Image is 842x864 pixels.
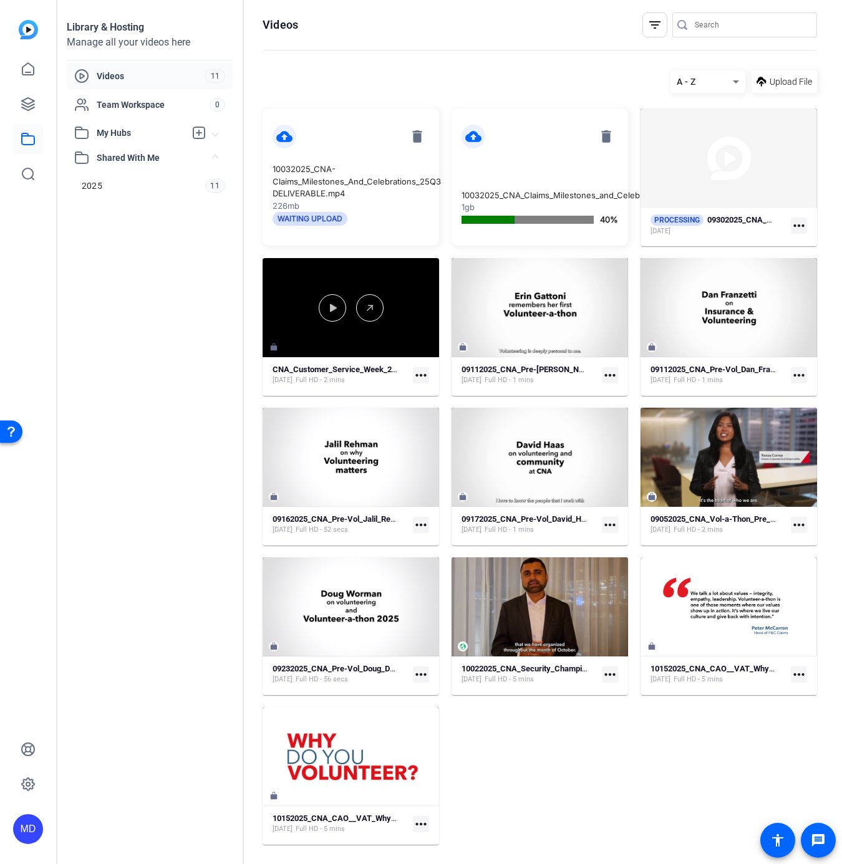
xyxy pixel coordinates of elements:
span: Full HD - 1 mins [485,375,534,385]
a: 202511 [74,173,233,198]
p: WAITING UPLOAD [273,212,347,226]
span: [DATE] [273,525,293,535]
mat-icon: cloud_upload [462,125,485,148]
span: My Hubs [97,127,185,140]
mat-icon: more_horiz [413,816,429,832]
mat-icon: more_horiz [413,367,429,383]
span: Full HD - 56 secs [296,674,348,684]
mat-icon: message [811,833,826,848]
mat-icon: more_horiz [413,517,429,533]
span: Full HD - 5 mins [485,674,534,684]
button: Upload File [752,70,817,93]
span: Full HD - 1 mins [485,525,534,535]
span: Shared With Me [97,151,213,165]
mat-icon: more_horiz [602,517,618,533]
div: MD [13,814,43,844]
a: 09172025_CNA_Pre-Vol_David_Haas_THIRD-DRAFT[DATE]Full HD - 1 mins [462,514,597,535]
strong: 09112025_CNA_Pre-[PERSON_NAME]-DRAFT [462,365,626,374]
strong: 10022025_CNA_Security_Champions_2025_Second-draft [462,664,667,673]
span: A - Z [677,77,695,87]
strong: 10152025_CNA_CAO__VAT_Why_DELIVERABLE-FINAL_SPLIT-TRACK-HQ [273,814,538,823]
a: 10152025_CNA_CAO__VAT_Why_DELIVERABLE-FINAL[DATE]Full HD - 5 mins [651,664,786,684]
a: CNA_Customer_Service_Week_2025_FINAL-DRAFT[DATE]Full HD - 2 mins [273,365,408,385]
span: Full HD - 2 mins [296,375,345,385]
strong: 09172025_CNA_Pre-Vol_David_Haas_THIRD-DRAFT [462,514,649,524]
div: Manage all your videos here [67,35,233,50]
span: Videos [97,70,205,82]
mat-icon: more_horiz [791,367,807,383]
p: 1gb [462,201,618,214]
span: [DATE] [462,674,481,684]
span: Team Workspace [97,98,210,111]
span: Full HD - 1 mins [674,375,723,385]
img: blue-gradient.svg [19,20,38,39]
mat-icon: accessibility [770,833,785,848]
input: Search [695,17,807,32]
span: [DATE] [273,674,293,684]
mat-icon: cloud_upload [273,125,296,148]
span: [DATE] [462,375,481,385]
span: Full HD - 52 secs [296,525,348,535]
mat-icon: more_horiz [602,367,618,383]
a: 09112025_CNA_Pre-Vol_Dan_Franzetti_FOURTH-DRAFT[DATE]Full HD - 1 mins [651,365,786,385]
a: 09232025_CNA_Pre-Vol_Doug_DELIVERABLE_REVISED 02[DATE]Full HD - 56 secs [273,664,408,684]
span: 0 [210,98,225,112]
mat-expansion-panel-header: Shared With Me [67,145,233,170]
a: 10022025_CNA_Security_Champions_2025_Second-draft[DATE]Full HD - 5 mins [462,664,597,684]
span: Full HD - 5 mins [674,674,723,684]
div: Library & Hosting [67,20,233,35]
mat-icon: delete [405,125,429,148]
span: [DATE] [273,824,293,834]
span: [DATE] [651,226,670,236]
p: 226mb [273,200,429,213]
span: [DATE] [462,525,481,535]
span: Full HD - 2 mins [674,525,723,535]
strong: CNA_Customer_Service_Week_2025_FINAL-DRAFT [273,365,459,374]
a: PROCESSING09302025_CNA_CAO_VOL25_Kickoff_FIRST-DRAFT[DATE] [651,214,786,236]
strong: 09232025_CNA_Pre-Vol_Doug_DELIVERABLE_REVISED 02 [273,664,481,673]
a: 09052025_CNA_Vol-a-Thon_Pre_DELIVERABLE_REVISED_1[DATE]Full HD - 2 mins [651,514,786,535]
h1: Videos [263,17,298,32]
span: PROCESSING [651,214,704,226]
span: Upload File [770,75,812,89]
span: [DATE] [651,375,670,385]
p: 10032025_CNA_Claims_Milestones_and_Celebrations_25Q3_DELIVERABLE_HIGHQ.mp4 [462,190,618,202]
span: 2025 [82,180,102,192]
span: [DATE] [651,525,670,535]
mat-icon: more_horiz [413,666,429,683]
span: 11 [205,69,225,83]
mat-icon: more_horiz [791,666,807,683]
a: 09112025_CNA_Pre-[PERSON_NAME]-DRAFT[DATE]Full HD - 1 mins [462,365,597,385]
a: 10152025_CNA_CAO__VAT_Why_DELIVERABLE-FINAL_SPLIT-TRACK-HQ[DATE]Full HD - 5 mins [273,814,408,834]
mat-icon: more_horiz [602,666,618,683]
mat-icon: more_horiz [791,218,807,234]
a: 09162025_CNA_Pre-Vol_Jalil_Rehman_SECOND-DRAFT[DATE]Full HD - 52 secs [273,514,408,535]
mat-icon: filter_list [647,17,662,32]
span: 11 [205,179,226,193]
mat-expansion-panel-header: My Hubs [67,120,233,145]
mat-icon: more_horiz [791,517,807,533]
span: [DATE] [651,674,670,684]
span: 40% [600,214,618,226]
div: Shared With Me [67,170,233,213]
mat-icon: delete [594,125,618,148]
strong: 09162025_CNA_Pre-Vol_Jalil_Rehman_SECOND-DRAFT [273,514,473,524]
p: 10032025_CNA-Claims_Milestones_And_Celebrations_25Q3 DELIVERABLE.mp4 [273,163,429,200]
span: [DATE] [273,375,293,385]
span: Full HD - 5 mins [296,824,345,834]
